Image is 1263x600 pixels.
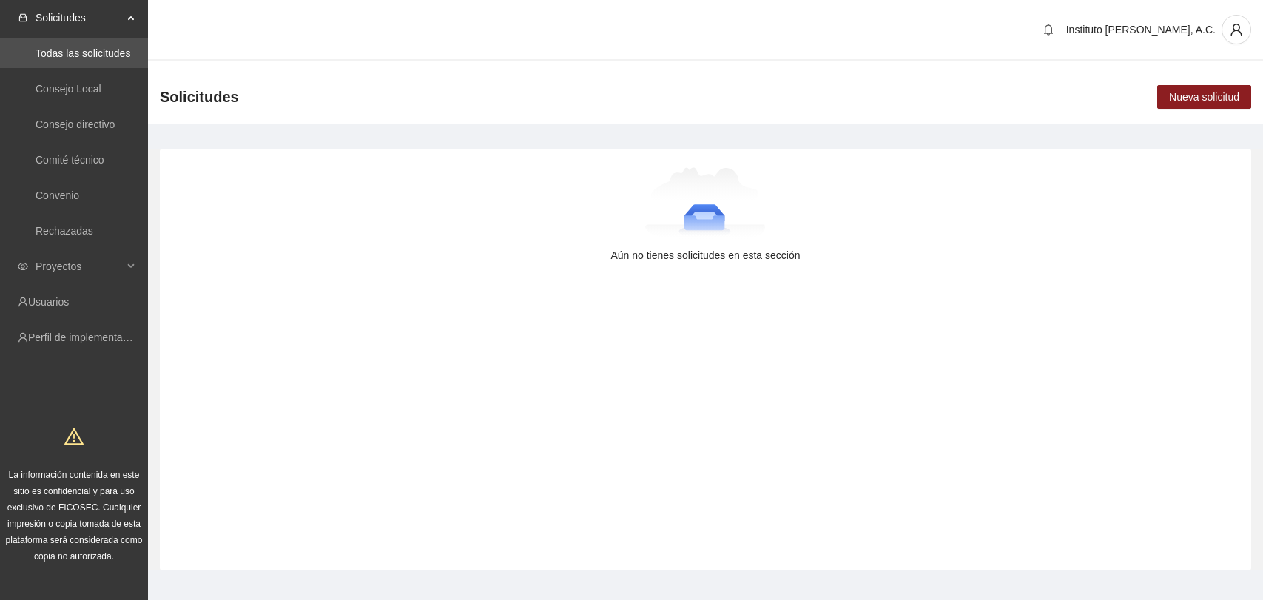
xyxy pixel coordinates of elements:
[1037,18,1060,41] button: bell
[18,261,28,272] span: eye
[36,47,130,59] a: Todas las solicitudes
[36,252,123,281] span: Proyectos
[36,154,104,166] a: Comité técnico
[36,189,79,201] a: Convenio
[183,247,1227,263] div: Aún no tienes solicitudes en esta sección
[160,85,239,109] span: Solicitudes
[36,118,115,130] a: Consejo directivo
[6,470,143,562] span: La información contenida en este sitio es confidencial y para uso exclusivo de FICOSEC. Cualquier...
[36,3,123,33] span: Solicitudes
[645,167,766,241] img: Aún no tienes solicitudes en esta sección
[18,13,28,23] span: inbox
[36,225,93,237] a: Rechazadas
[28,296,69,308] a: Usuarios
[1222,23,1250,36] span: user
[1037,24,1060,36] span: bell
[28,331,144,343] a: Perfil de implementadora
[36,83,101,95] a: Consejo Local
[1157,85,1251,109] button: Nueva solicitud
[1222,15,1251,44] button: user
[64,427,84,446] span: warning
[1169,89,1239,105] span: Nueva solicitud
[1066,24,1216,36] span: Instituto [PERSON_NAME], A.C.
